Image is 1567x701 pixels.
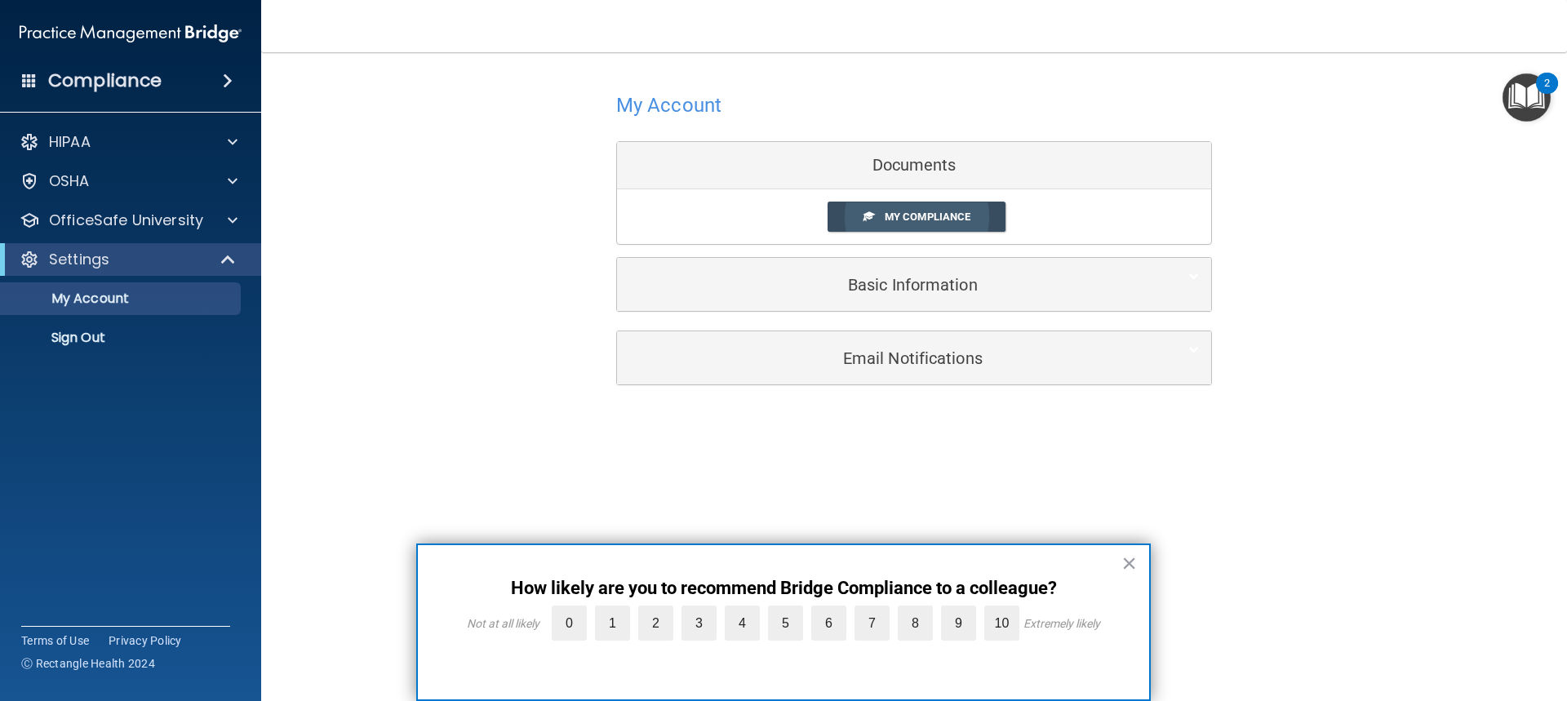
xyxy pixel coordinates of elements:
p: My Account [11,291,233,307]
img: PMB logo [20,17,242,50]
label: 2 [638,606,673,641]
a: Terms of Use [21,632,89,649]
div: Not at all likely [467,617,539,630]
label: 10 [984,606,1019,641]
h4: My Account [616,95,721,116]
div: 2 [1544,83,1550,104]
p: OSHA [49,171,90,191]
label: 9 [941,606,976,641]
label: 6 [811,606,846,641]
div: Extremely likely [1023,617,1100,630]
label: 4 [725,606,760,641]
p: How likely are you to recommend Bridge Compliance to a colleague? [451,578,1116,599]
label: 8 [898,606,933,641]
p: Sign Out [11,330,233,346]
label: 7 [855,606,890,641]
iframe: Drift Widget Chat Controller [1285,585,1547,650]
label: 5 [768,606,803,641]
button: Open Resource Center, 2 new notifications [1503,73,1551,122]
button: Close [1121,550,1137,576]
div: Documents [617,142,1211,189]
label: 0 [552,606,587,641]
p: Settings [49,250,109,269]
h4: Compliance [48,69,162,92]
span: Ⓒ Rectangle Health 2024 [21,655,155,672]
a: Privacy Policy [109,632,182,649]
label: 1 [595,606,630,641]
p: OfficeSafe University [49,211,203,230]
p: HIPAA [49,132,91,152]
span: My Compliance [885,211,970,223]
label: 3 [681,606,717,641]
h5: Basic Information [629,276,1149,294]
h5: Email Notifications [629,349,1149,367]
